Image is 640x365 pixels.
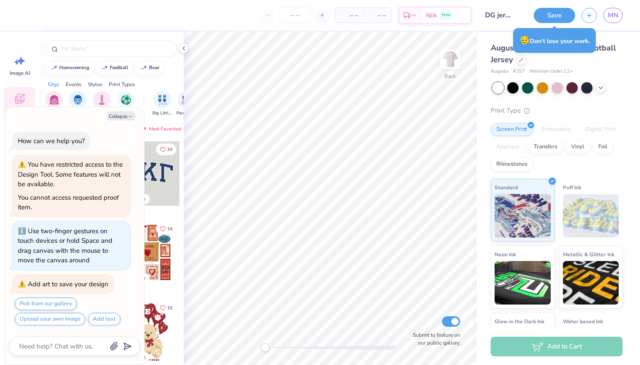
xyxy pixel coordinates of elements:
button: bear [135,61,163,74]
img: Standard [495,194,551,238]
div: Print Types [109,80,135,88]
label: Submit to feature on our public gallery. [408,331,460,347]
div: bear [149,65,159,70]
span: Augusta Stadium Replica Football Jersey [491,43,616,65]
div: filter for Big Little Reveal [152,91,172,117]
div: Most Favorited [136,124,185,134]
span: 10 [167,306,172,310]
div: football [110,65,128,70]
div: Events [66,80,81,88]
div: You cannot access requested proof item. [18,193,119,212]
span: 33 [167,147,172,152]
span: Puff Ink [563,183,581,192]
button: filter button [68,91,88,117]
div: filter for Sorority [45,91,63,117]
span: Minimum Order: 12 + [529,68,573,75]
div: Use two-finger gestures on touch devices or hold Space and drag canvas with the mouse to move the... [18,227,112,265]
span: Image AI [10,70,30,77]
img: Metallic & Glitter Ink [563,261,619,305]
button: filter button [117,91,135,117]
img: Back [441,50,459,68]
div: Transfers [528,141,563,154]
div: Applique [491,141,525,154]
div: Digital Print [579,123,622,136]
img: trend_line.gif [101,65,108,70]
span: 14 [167,227,172,231]
div: Vinyl [566,141,590,154]
img: Neon Ink [495,261,551,305]
div: Don’t lose your work. [513,28,596,53]
span: Big Little Reveal [152,110,172,117]
img: Sports Image [121,95,131,105]
div: homecoming [59,65,89,70]
span: Standard [495,183,518,192]
button: Like [156,144,176,155]
img: Sorority Image [49,95,59,105]
img: trend_line.gif [51,65,57,70]
span: N/A [426,11,437,20]
img: Puff Ink [563,194,619,238]
div: filter for Sports [117,91,135,117]
span: Metallic & Glitter Ink [563,250,614,259]
button: Pick from our gallery [15,298,77,310]
button: filter button [93,91,111,117]
input: Untitled Design [478,7,521,24]
div: filter for Club [93,91,111,117]
div: filter for Fraternity [68,91,88,117]
button: Like [156,302,176,314]
div: Rhinestones [491,158,533,171]
div: Orgs [48,80,59,88]
input: Try "Alpha" [60,44,172,53]
span: Neon Ink [495,250,516,259]
button: Upload your own image [15,313,85,325]
div: Back [445,72,456,80]
div: Embroidery [536,123,577,136]
img: Parent's Weekend Image [182,95,192,105]
div: Screen Print [491,123,533,136]
button: Collapse [106,111,135,121]
input: – – [278,7,312,23]
button: football [96,61,132,74]
span: – – [368,11,386,20]
span: Augusta [491,68,509,75]
span: – – [340,11,358,20]
button: homecoming [46,61,93,74]
img: Big Little Reveal Image [158,95,167,105]
img: Fraternity Image [73,95,83,105]
span: 😥 [519,35,530,46]
div: Foil [593,141,613,154]
div: Print Type [491,106,623,116]
div: filter for Parent's Weekend [176,91,196,117]
span: Parent's Weekend [176,110,196,117]
div: Styles [88,80,102,88]
span: Water based Ink [563,317,603,326]
span: # 257 [513,68,525,75]
a: MN [603,8,623,23]
span: Free [442,12,450,18]
div: Add art to save your design [28,280,108,288]
button: filter button [152,91,172,117]
button: Save [534,8,575,23]
div: How can we help you? [18,137,85,145]
img: trend_line.gif [140,65,147,70]
button: Like [156,223,176,234]
img: Club Image [97,95,107,105]
span: MN [608,10,618,20]
button: filter button [45,91,63,117]
div: You have restricted access to the Design Tool. Some features will not be available. [18,160,123,188]
div: Accessibility label [261,343,269,352]
button: filter button [176,91,196,117]
span: Glow in the Dark Ink [495,317,544,326]
button: Add text [88,313,121,325]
